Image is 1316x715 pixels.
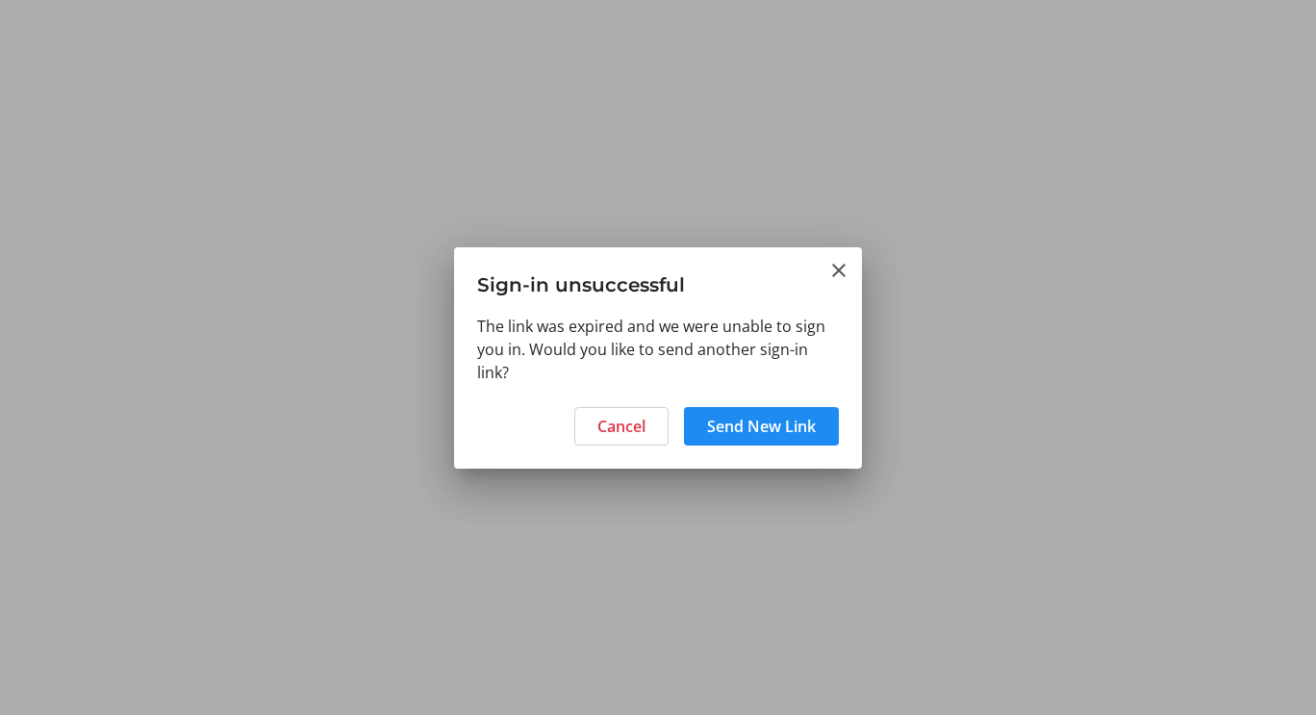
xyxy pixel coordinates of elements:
[454,315,862,396] div: The link was expired and we were unable to sign you in. Would you like to send another sign-in link?
[454,247,862,314] h3: Sign-in unsuccessful
[707,415,816,438] span: Send New Link
[574,407,669,446] button: Cancel
[684,407,839,446] button: Send New Link
[597,415,645,438] span: Cancel
[827,259,850,282] button: Close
